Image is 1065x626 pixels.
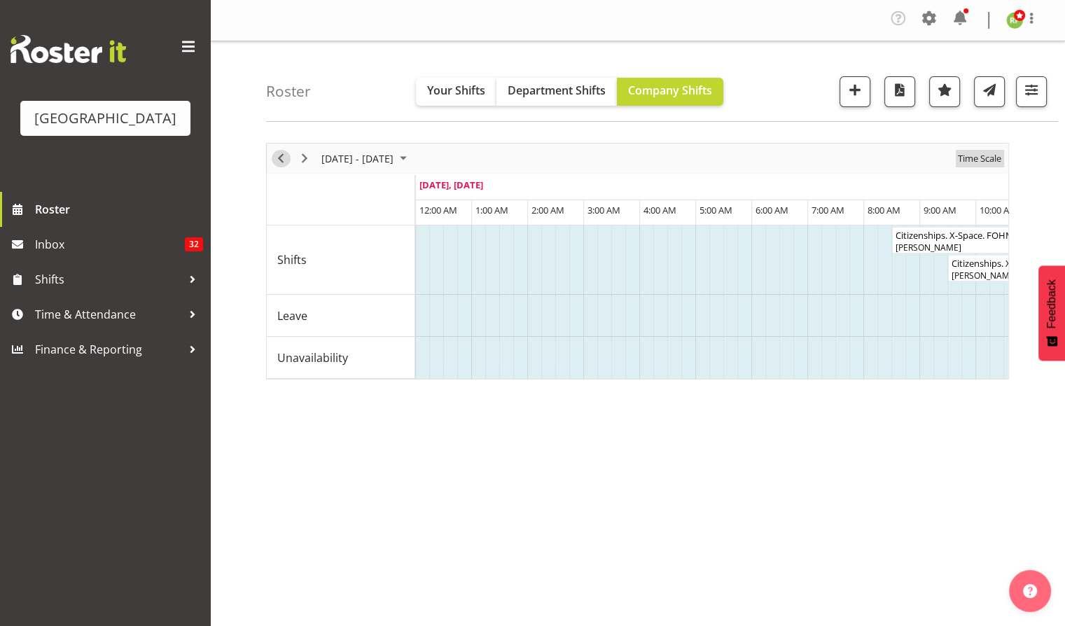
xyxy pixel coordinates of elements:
[643,204,676,216] span: 4:00 AM
[293,144,316,173] div: Next
[617,78,723,106] button: Company Shifts
[974,76,1005,107] button: Send a list of all shifts for the selected filtered period to all rostered employees.
[699,204,732,216] span: 5:00 AM
[419,204,457,216] span: 12:00 AM
[924,204,956,216] span: 9:00 AM
[267,295,415,337] td: Leave resource
[35,269,182,290] span: Shifts
[587,204,620,216] span: 3:00 AM
[531,204,564,216] span: 2:00 AM
[266,83,311,99] h4: Roster
[419,179,483,191] span: [DATE], [DATE]
[427,83,485,98] span: Your Shifts
[35,339,182,360] span: Finance & Reporting
[1006,12,1023,29] img: richard-freeman9074.jpg
[35,234,185,255] span: Inbox
[980,204,1017,216] span: 10:00 AM
[416,78,496,106] button: Your Shifts
[319,150,413,167] button: September 01 - 07, 2025
[277,251,307,268] span: Shifts
[185,237,203,251] span: 32
[11,35,126,63] img: Rosterit website logo
[884,76,915,107] button: Download a PDF of the roster according to the set date range.
[34,108,176,129] div: [GEOGRAPHIC_DATA]
[295,150,314,167] button: Next
[840,76,870,107] button: Add a new shift
[496,78,617,106] button: Department Shifts
[508,83,606,98] span: Department Shifts
[272,150,291,167] button: Previous
[267,337,415,379] td: Unavailability resource
[277,307,307,324] span: Leave
[269,144,293,173] div: Previous
[628,83,712,98] span: Company Shifts
[812,204,844,216] span: 7:00 AM
[956,150,1004,167] button: Time Scale
[320,150,395,167] span: [DATE] - [DATE]
[868,204,900,216] span: 8:00 AM
[475,204,508,216] span: 1:00 AM
[756,204,788,216] span: 6:00 AM
[929,76,960,107] button: Highlight an important date within the roster.
[35,304,182,325] span: Time & Attendance
[277,349,348,366] span: Unavailability
[267,225,415,295] td: Shifts resource
[35,199,203,220] span: Roster
[266,143,1009,380] div: Timeline Week of September 2, 2025
[1023,584,1037,598] img: help-xxl-2.png
[1038,265,1065,361] button: Feedback - Show survey
[956,150,1003,167] span: Time Scale
[1045,279,1058,328] span: Feedback
[1016,76,1047,107] button: Filter Shifts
